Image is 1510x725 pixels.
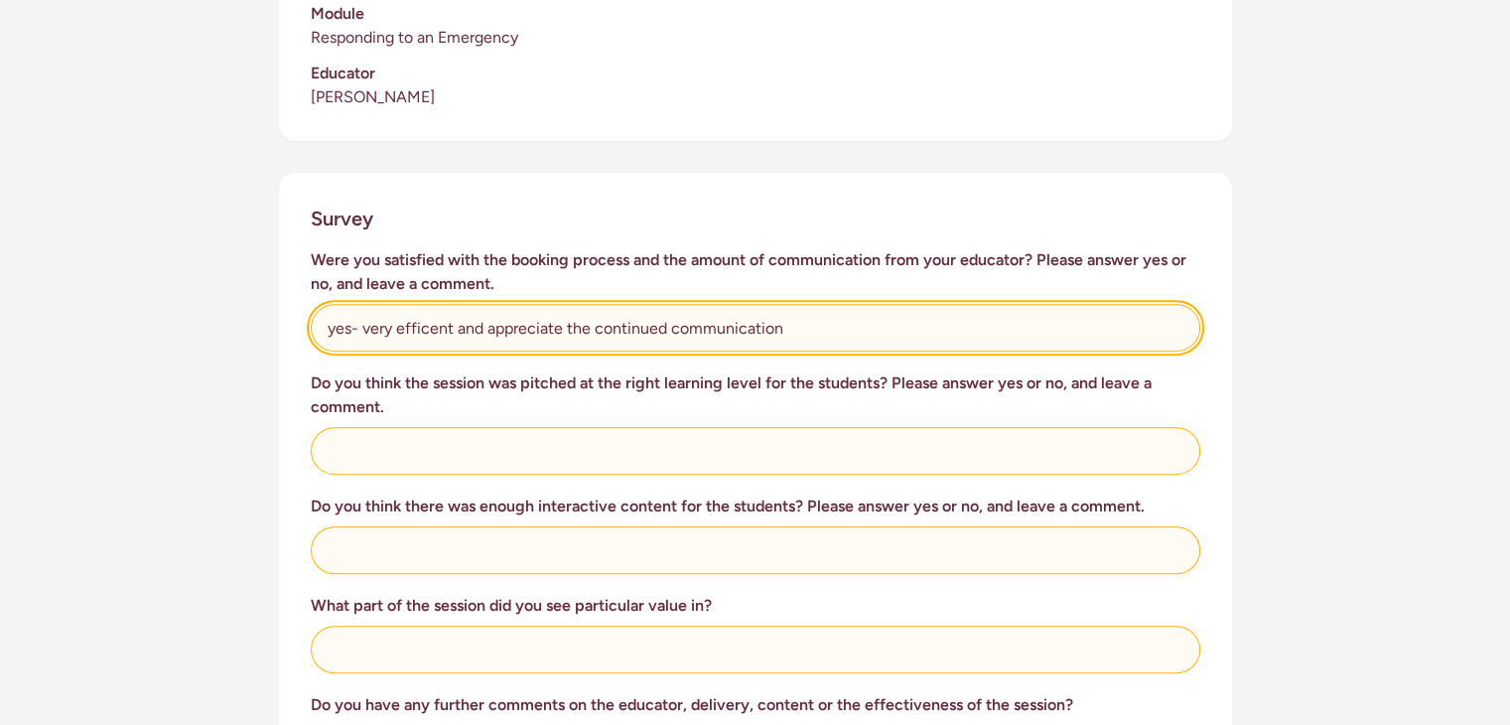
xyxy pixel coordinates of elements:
[311,26,1200,50] p: Responding to an Emergency
[311,85,1200,109] p: [PERSON_NAME]
[311,495,1200,518] h3: Do you think there was enough interactive content for the students? Please answer yes or no, and ...
[311,2,1200,26] h3: Module
[311,62,1200,85] h3: Educator
[311,693,1200,717] h3: Do you have any further comments on the educator, delivery, content or the effectiveness of the s...
[311,248,1200,296] h3: Were you satisfied with the booking process and the amount of communication from your educator? P...
[311,594,1200,618] h3: What part of the session did you see particular value in?
[311,205,373,232] h2: Survey
[311,371,1200,419] h3: Do you think the session was pitched at the right learning level for the students? Please answer ...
